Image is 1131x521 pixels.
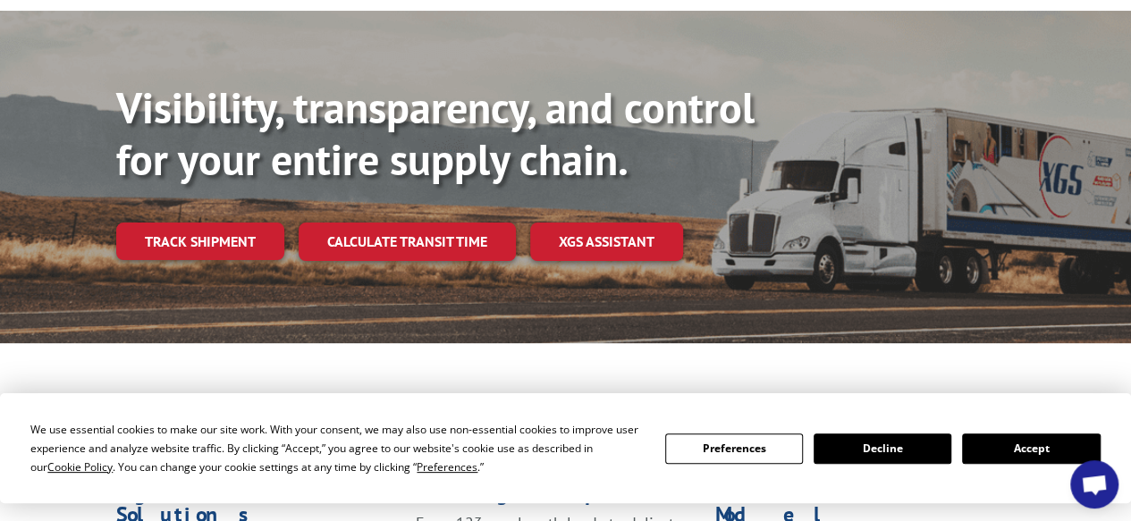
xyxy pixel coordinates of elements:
div: We use essential cookies to make our site work. With your consent, we may also use non-essential ... [30,420,643,476]
a: Track shipment [116,223,284,260]
button: Accept [962,433,1100,464]
a: XGS ASSISTANT [530,223,683,261]
a: Calculate transit time [299,223,516,261]
a: Open chat [1070,460,1118,508]
button: Preferences [665,433,803,464]
span: Preferences [417,459,477,475]
b: Visibility, transparency, and control for your entire supply chain. [116,80,755,187]
button: Decline [814,433,951,464]
span: Cookie Policy [47,459,113,475]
